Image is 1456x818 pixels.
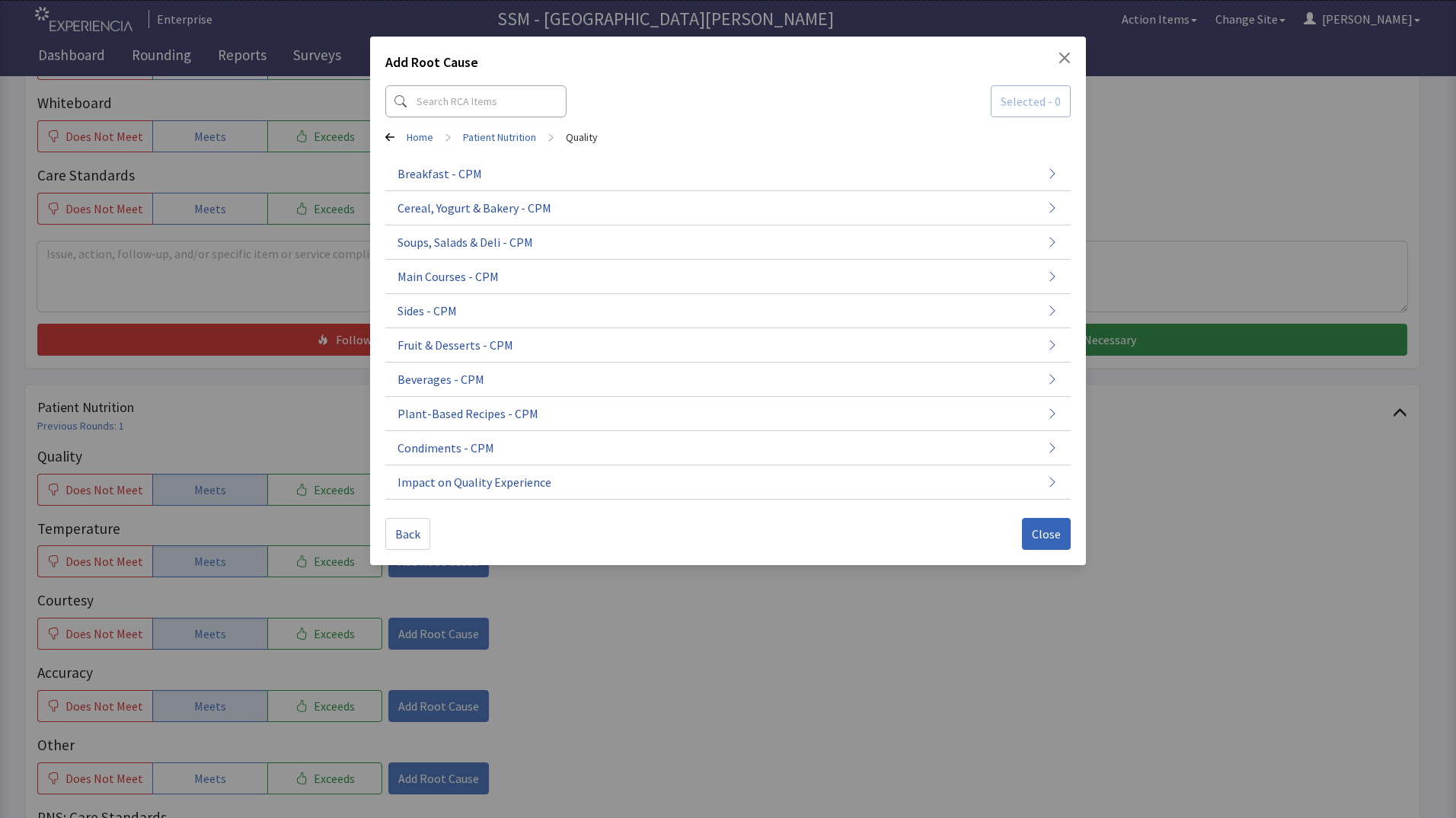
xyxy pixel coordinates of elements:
span: Close [1032,525,1061,543]
input: Search RCA Items [385,85,567,117]
h2: Add Root Cause [385,52,478,79]
span: Beverages - CPM [398,370,484,388]
button: Sides - CPM [385,294,1071,328]
span: > [445,122,451,152]
button: Close [1058,52,1071,64]
span: Breakfast - CPM [398,165,482,183]
button: Fruit & Desserts - CPM [385,328,1071,363]
button: Impact on Quality Experience [385,465,1071,500]
button: Breakfast - CPM [385,157,1071,191]
button: Main Courses - CPM [385,260,1071,294]
span: Plant-Based Recipes - CPM [398,404,538,423]
button: Back [385,518,430,550]
span: Impact on Quality Experience [398,473,551,491]
button: Condiments - CPM [385,431,1071,465]
a: Home [407,129,433,145]
span: Back [395,525,420,543]
button: Plant-Based Recipes - CPM [385,397,1071,431]
button: Soups, Salads & Deli - CPM [385,225,1071,260]
span: > [548,122,554,152]
button: Close [1022,518,1071,550]
span: Soups, Salads & Deli - CPM [398,233,533,251]
span: Condiments - CPM [398,439,494,457]
a: Quality [566,129,598,145]
button: Cereal, Yogurt & Bakery - CPM [385,191,1071,225]
span: Sides - CPM [398,302,457,320]
span: Cereal, Yogurt & Bakery - CPM [398,199,551,217]
span: Fruit & Desserts - CPM [398,336,513,354]
button: Beverages - CPM [385,363,1071,397]
span: Main Courses - CPM [398,267,499,286]
a: Patient Nutrition [463,129,536,145]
